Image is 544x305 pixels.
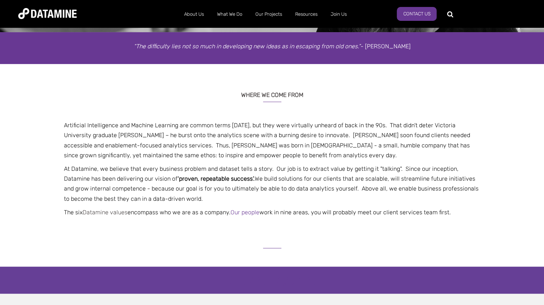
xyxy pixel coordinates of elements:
[178,5,210,24] a: About Us
[221,274,323,290] h4: Our services
[58,207,486,217] p: The six encompass who we are as a company. work in nine areas, you will probably meet our client ...
[210,5,249,24] a: What We Do
[58,41,486,51] p: - [PERSON_NAME]
[134,43,361,50] em: “The difficulty lies not so much in developing new ideas as in escaping from old ones.”
[58,82,486,102] h3: WHERE WE COME FROM
[289,5,324,24] a: Resources
[324,5,353,24] a: Join Us
[178,175,255,182] span: ‘proven, repeatable success’.
[18,8,77,19] img: Datamine
[58,164,486,204] p: At Datamine, we believe that every business problem and dataset tells a story. Our job is to extr...
[83,209,128,216] a: Datamine values
[231,209,259,216] a: Our people
[397,7,437,21] a: Contact Us
[58,120,486,160] p: Artificial Intelligence and Machine Learning are common terms [DATE], but they were virtually unh...
[249,5,289,24] a: Our Projects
